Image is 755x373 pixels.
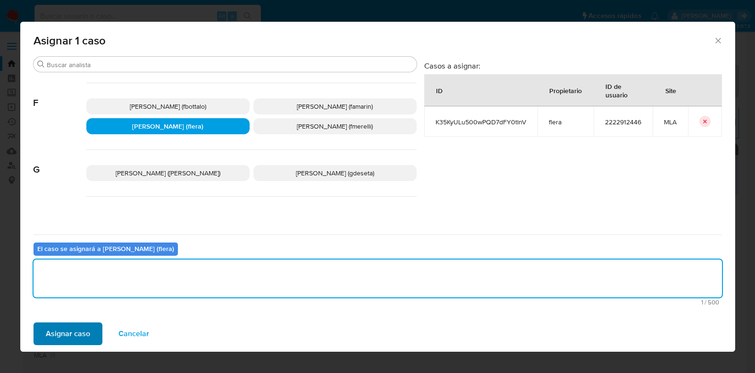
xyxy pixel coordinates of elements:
div: [PERSON_NAME] (gdeseta) [253,165,417,181]
input: Buscar analista [47,61,413,69]
span: I [34,197,86,222]
div: [PERSON_NAME] (fmerelli) [253,118,417,134]
span: Cancelar [118,323,149,344]
div: ID [425,79,454,102]
span: [PERSON_NAME] (famarin) [297,102,373,111]
span: [PERSON_NAME] (gdeseta) [296,168,374,178]
span: [PERSON_NAME] (flera) [132,121,203,131]
button: icon-button [699,116,711,127]
span: Asignar 1 caso [34,35,714,46]
div: assign-modal [20,22,735,352]
div: [PERSON_NAME] (fbottalo) [86,98,250,114]
button: Buscar [37,61,45,68]
h3: Casos a asignar: [424,61,722,70]
div: ID de usuario [594,75,652,106]
div: Site [654,79,688,102]
div: Propietario [538,79,593,102]
b: El caso se asignará a [PERSON_NAME] (flera) [37,244,174,253]
span: flera [549,118,582,126]
span: Asignar caso [46,323,90,344]
span: K35KyULu500wPQD7dFY0tlnV [436,118,526,126]
span: [PERSON_NAME] (fmerelli) [297,121,373,131]
div: [PERSON_NAME] ([PERSON_NAME]) [86,165,250,181]
span: MLA [664,118,677,126]
button: Cerrar ventana [713,36,722,44]
button: Asignar caso [34,322,102,345]
div: [PERSON_NAME] (flera) [86,118,250,134]
span: 2222912446 [605,118,641,126]
span: Máximo 500 caracteres [36,299,719,305]
button: Cancelar [106,322,161,345]
span: F [34,83,86,109]
div: [PERSON_NAME] (famarin) [253,98,417,114]
span: G [34,150,86,175]
span: [PERSON_NAME] (fbottalo) [130,102,206,111]
span: [PERSON_NAME] ([PERSON_NAME]) [116,168,220,178]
